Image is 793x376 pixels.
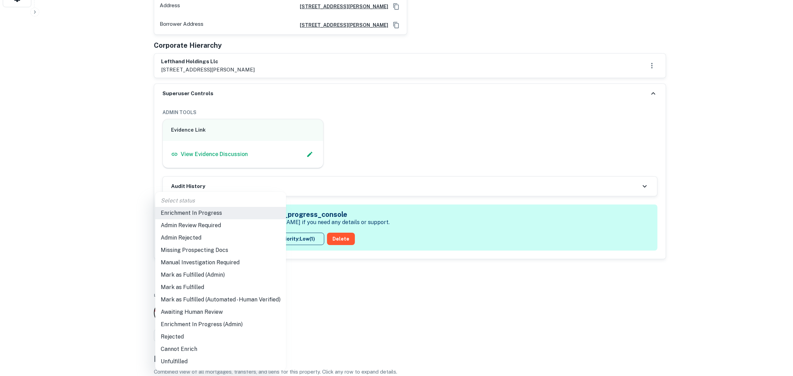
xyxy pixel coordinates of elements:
[155,306,286,318] li: Awaiting Human Review
[155,331,286,343] li: Rejected
[155,355,286,368] li: Unfulfilled
[155,318,286,331] li: Enrichment In Progress (Admin)
[155,232,286,244] li: Admin Rejected
[759,321,793,354] iframe: Chat Widget
[155,207,286,219] li: Enrichment In Progress
[155,244,286,256] li: Missing Prospecting Docs
[155,219,286,232] li: Admin Review Required
[155,281,286,294] li: Mark as Fulfilled
[155,294,286,306] li: Mark as Fulfilled (Automated - Human Verified)
[155,256,286,269] li: Manual Investigation Required
[155,343,286,355] li: Cannot Enrich
[155,269,286,281] li: Mark as Fulfilled (Admin)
